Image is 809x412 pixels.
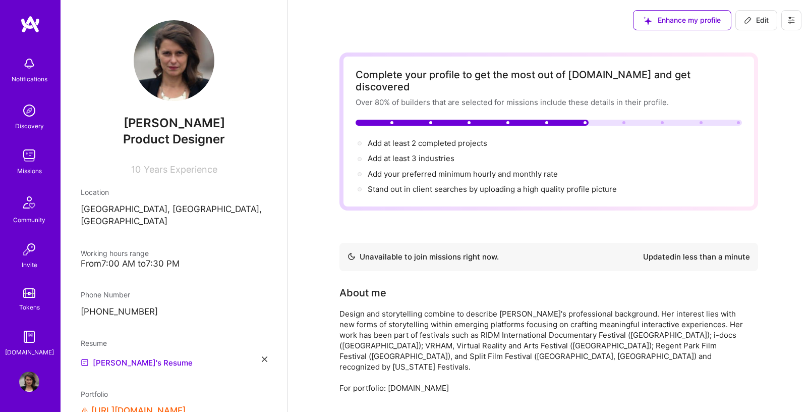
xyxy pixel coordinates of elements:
div: Missions [17,166,42,176]
div: Complete your profile to get the most out of [DOMAIN_NAME] and get discovered [356,69,742,93]
div: Discovery [15,121,44,131]
div: Over 80% of builders that are selected for missions include these details in their profile. [356,97,742,108]
img: Community [17,190,41,215]
img: User Avatar [134,20,214,101]
span: Resume [81,339,107,347]
img: bell [19,54,39,74]
span: Add at least 3 industries [368,153,454,163]
div: Invite [22,260,37,270]
div: Location [81,187,267,197]
img: Invite [19,239,39,260]
span: 10 [131,164,141,175]
img: teamwork [19,145,39,166]
img: Availability [348,252,356,261]
span: Edit [744,15,769,25]
div: Tokens [19,302,40,313]
i: icon Close [262,356,267,362]
div: About me [339,285,386,300]
span: Enhance my profile [644,15,721,25]
span: [PERSON_NAME] [81,116,267,131]
div: Design and storytelling combine to describe [PERSON_NAME]'s professional background. Her interest... [339,308,743,393]
span: Portfolio [81,390,108,398]
img: User Avatar [19,372,39,392]
span: Years Experience [144,164,217,175]
div: Community [13,215,45,225]
div: Stand out in client searches by uploading a high quality profile picture [368,184,617,194]
div: [DOMAIN_NAME] [5,347,54,357]
i: icon SuggestedTeams [644,17,652,25]
div: Unavailable to join missions right now. [348,251,499,263]
img: tokens [23,288,35,298]
span: Add your preferred minimum hourly and monthly rate [368,169,558,179]
div: Updated in less than a minute [643,251,750,263]
a: [PERSON_NAME]'s Resume [81,356,193,369]
img: logo [20,15,40,33]
img: discovery [19,100,39,121]
div: From 7:00 AM to 7:30 PM [81,259,267,269]
span: Phone Number [81,290,130,299]
span: Product Designer [123,132,225,146]
span: Working hours range [81,249,149,257]
img: guide book [19,327,39,347]
p: [PHONE_NUMBER] [81,306,267,318]
span: Add at least 2 completed projects [368,138,487,148]
p: [GEOGRAPHIC_DATA], [GEOGRAPHIC_DATA], [GEOGRAPHIC_DATA] [81,203,267,228]
img: Resume [81,358,89,367]
div: Notifications [12,74,47,84]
